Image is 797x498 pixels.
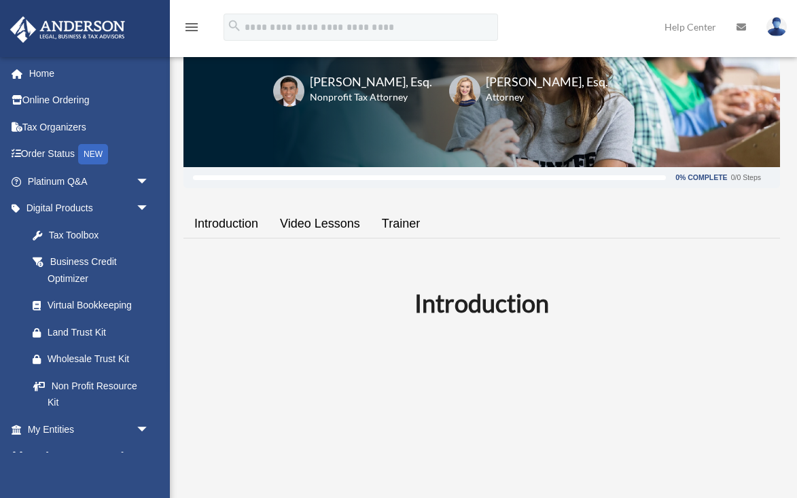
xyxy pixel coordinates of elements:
[48,297,153,314] div: Virtual Bookkeeping
[10,416,170,443] a: My Entitiesarrow_drop_down
[449,75,480,107] img: savannah-circle.png
[136,443,163,471] span: arrow_drop_down
[273,75,304,107] img: karim-circle.png
[48,253,153,287] div: Business Credit Optimizer
[731,174,761,181] div: 0/0 Steps
[6,16,129,43] img: Anderson Advisors Platinum Portal
[19,319,170,346] a: Land Trust Kit
[269,204,371,243] a: Video Lessons
[10,113,170,141] a: Tax Organizers
[19,372,163,416] a: Non Profit Resource Kit
[48,227,153,244] div: Tax Toolbox
[48,378,146,411] div: Non Profit Resource Kit
[19,249,170,292] a: Business Credit Optimizer
[371,204,431,243] a: Trainer
[183,24,200,35] a: menu
[192,286,772,320] h2: Introduction
[10,168,170,195] a: Platinum Q&Aarrow_drop_down
[19,221,170,249] a: Tax Toolbox
[486,73,608,90] h3: [PERSON_NAME], Esq.
[136,416,163,444] span: arrow_drop_down
[310,90,432,104] h6: Nonprofit Tax Attorney
[10,60,170,87] a: Home
[10,141,170,168] a: Order StatusNEW
[19,346,170,373] a: Wholesale Trust Kit
[10,87,170,114] a: Online Ordering
[78,144,108,164] div: NEW
[675,174,727,181] div: 0% Complete
[10,195,170,222] a: Digital Productsarrow_drop_down
[766,17,787,37] img: User Pic
[310,73,432,90] h3: [PERSON_NAME], Esq.
[183,204,269,243] a: Introduction
[183,19,200,35] i: menu
[48,324,153,341] div: Land Trust Kit
[136,195,163,223] span: arrow_drop_down
[10,443,170,470] a: My [PERSON_NAME] Teamarrow_drop_down
[48,351,153,368] div: Wholesale Trust Kit
[227,18,242,33] i: search
[486,90,591,104] h6: Attorney
[19,292,170,319] a: Virtual Bookkeeping
[136,168,163,196] span: arrow_drop_down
